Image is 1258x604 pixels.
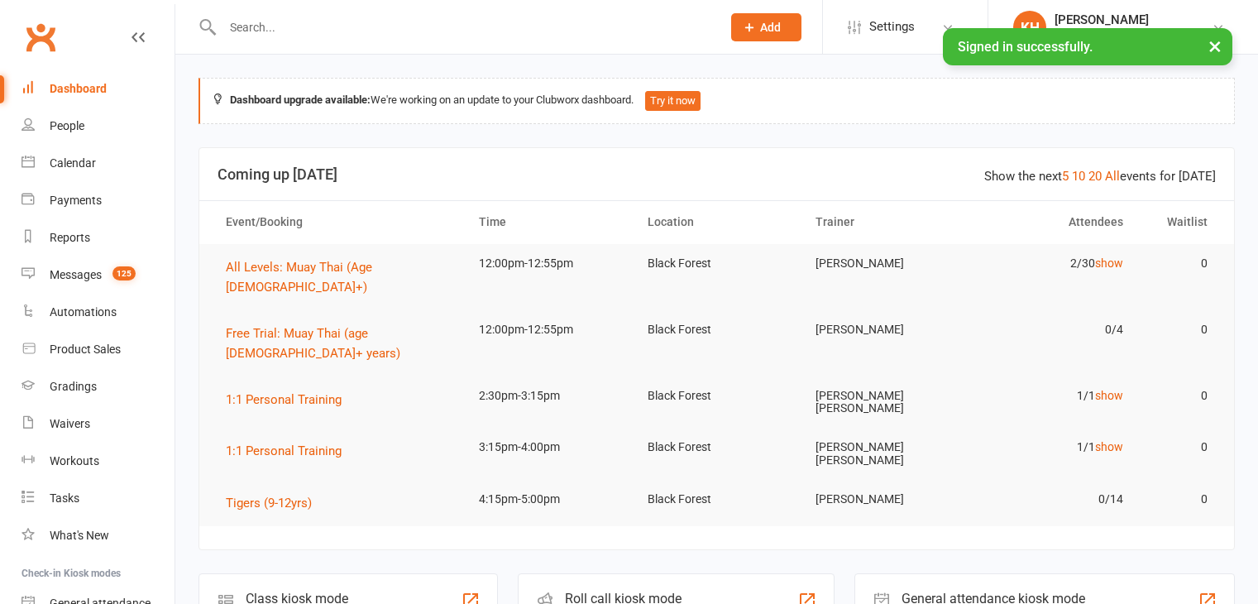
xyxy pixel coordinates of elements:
[464,376,633,415] td: 2:30pm-3:15pm
[226,324,449,363] button: Free Trial: Muay Thai (age [DEMOGRAPHIC_DATA]+ years)
[633,376,801,415] td: Black Forest
[464,201,633,243] th: Time
[969,376,1138,415] td: 1/1
[50,417,90,430] div: Waivers
[50,268,102,281] div: Messages
[801,480,969,519] td: [PERSON_NAME]
[22,182,175,219] a: Payments
[226,326,400,361] span: Free Trial: Muay Thai (age [DEMOGRAPHIC_DATA]+ years)
[50,305,117,319] div: Automations
[22,108,175,145] a: People
[633,244,801,283] td: Black Forest
[984,166,1216,186] div: Show the next events for [DATE]
[1055,27,1212,42] div: Southside Muay Thai & Fitness
[464,310,633,349] td: 12:00pm-12:55pm
[226,260,372,295] span: All Levels: Muay Thai (Age [DEMOGRAPHIC_DATA]+)
[633,310,801,349] td: Black Forest
[1200,28,1230,64] button: ×
[958,39,1093,55] span: Signed in successfully.
[464,244,633,283] td: 12:00pm-12:55pm
[464,480,633,519] td: 4:15pm-5:00pm
[1095,389,1123,402] a: show
[226,441,353,461] button: 1:1 Personal Training
[226,443,342,458] span: 1:1 Personal Training
[50,343,121,356] div: Product Sales
[1095,440,1123,453] a: show
[801,244,969,283] td: [PERSON_NAME]
[226,392,342,407] span: 1:1 Personal Training
[50,194,102,207] div: Payments
[633,428,801,467] td: Black Forest
[645,91,701,111] button: Try it now
[22,480,175,517] a: Tasks
[22,368,175,405] a: Gradings
[22,443,175,480] a: Workouts
[633,201,801,243] th: Location
[22,331,175,368] a: Product Sales
[801,376,969,429] td: [PERSON_NAME] [PERSON_NAME]
[869,8,915,46] span: Settings
[801,310,969,349] td: [PERSON_NAME]
[464,428,633,467] td: 3:15pm-4:00pm
[211,201,464,243] th: Event/Booking
[731,13,801,41] button: Add
[1138,310,1222,349] td: 0
[22,219,175,256] a: Reports
[1055,12,1212,27] div: [PERSON_NAME]
[969,480,1138,519] td: 0/14
[218,16,710,39] input: Search...
[22,517,175,554] a: What's New
[22,256,175,294] a: Messages 125
[226,257,449,297] button: All Levels: Muay Thai (Age [DEMOGRAPHIC_DATA]+)
[1138,428,1222,467] td: 0
[20,17,61,58] a: Clubworx
[230,93,371,106] strong: Dashboard upgrade available:
[50,380,97,393] div: Gradings
[633,480,801,519] td: Black Forest
[226,390,353,410] button: 1:1 Personal Training
[1088,169,1102,184] a: 20
[112,266,136,280] span: 125
[22,145,175,182] a: Calendar
[50,82,107,95] div: Dashboard
[1072,169,1085,184] a: 10
[1138,244,1222,283] td: 0
[22,405,175,443] a: Waivers
[226,496,312,511] span: Tigers (9-12yrs)
[1095,256,1123,270] a: show
[1138,201,1222,243] th: Waitlist
[969,244,1138,283] td: 2/30
[801,201,969,243] th: Trainer
[199,78,1235,124] div: We're working on an update to your Clubworx dashboard.
[50,491,79,505] div: Tasks
[50,119,84,132] div: People
[969,201,1138,243] th: Attendees
[1138,376,1222,415] td: 0
[50,454,99,467] div: Workouts
[1138,480,1222,519] td: 0
[226,493,323,513] button: Tigers (9-12yrs)
[760,21,781,34] span: Add
[1013,11,1046,44] div: KH
[218,166,1216,183] h3: Coming up [DATE]
[50,156,96,170] div: Calendar
[969,428,1138,467] td: 1/1
[969,310,1138,349] td: 0/4
[50,529,109,542] div: What's New
[1105,169,1120,184] a: All
[1062,169,1069,184] a: 5
[22,294,175,331] a: Automations
[801,428,969,480] td: [PERSON_NAME] [PERSON_NAME]
[50,231,90,244] div: Reports
[22,70,175,108] a: Dashboard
